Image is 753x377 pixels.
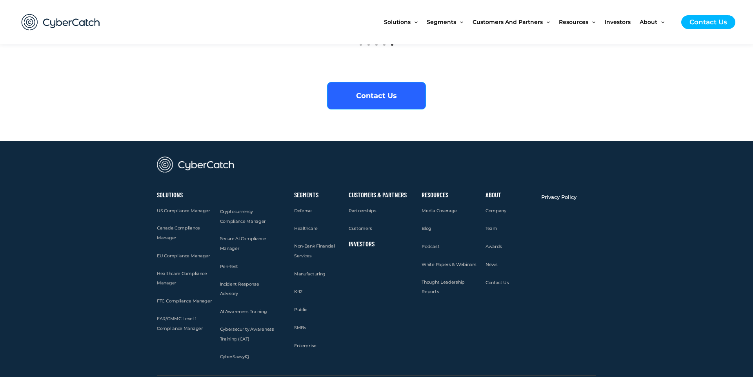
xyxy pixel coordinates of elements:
[422,279,465,295] span: Thought Leadership Reports
[294,287,302,297] a: K-12
[349,192,414,198] h2: Customers & Partners
[157,316,203,331] span: FAR/CMMC Level 1 Compliance Manager
[220,279,277,299] a: Incident Response Advisory
[456,5,463,38] span: Menu Toggle
[357,41,365,49] button: 1 of 2
[422,244,439,249] span: Podcast
[220,354,249,359] span: CyberSavvyIQ
[486,262,498,267] span: News
[220,264,238,269] span: Pen-Test
[486,242,502,251] a: Awards
[541,192,577,202] a: Privacy Policy
[294,241,341,261] a: Non-Bank Financial Services
[349,226,372,231] span: Customers
[427,5,456,38] span: Segments
[157,225,200,240] span: Canada Compliance Manager
[681,15,735,29] a: Contact Us
[220,262,238,271] a: Pen-Test
[605,5,640,38] a: Investors
[422,260,476,270] a: White Papers & Webinars
[294,323,306,333] a: SMBs
[294,243,335,259] span: Non-Bank Financial Services
[640,5,657,38] span: About
[422,242,439,251] a: Podcast
[157,206,210,216] a: US Compliance Manager
[294,305,307,315] a: Public
[349,224,372,233] a: Customers
[486,280,509,285] span: Contact Us
[422,277,478,297] a: Thought Leadership Reports
[220,234,277,253] a: Secure AI Compliance Manager
[220,209,266,224] span: Cryptocurrency Compliance Manager
[380,41,388,49] button: 4 of 2
[384,5,411,38] span: Solutions
[157,192,212,198] h2: Solutions
[294,208,312,213] span: Defense
[220,307,267,317] a: AI Awareness Training
[356,92,397,99] span: Contact Us
[486,206,506,216] a: Company
[365,41,373,49] button: 2 of 2
[220,309,267,314] span: AI Awareness Training
[559,5,588,38] span: Resources
[220,236,266,251] span: Secure AI Compliance Manager
[541,194,577,200] span: Privacy Policy
[486,208,506,213] span: Company
[220,281,259,297] span: Incident Response Advisory
[349,206,376,216] a: Partnerships
[486,224,497,233] a: Team
[327,82,426,109] a: Contact Us
[220,326,274,342] span: Cybersecurity Awareness Training (CAT)
[294,206,312,216] a: Defense
[220,207,277,226] a: Cryptocurrency Compliance Manager
[349,208,376,213] span: Partnerships
[294,289,302,294] span: K-12
[486,192,534,198] h2: About
[486,278,509,288] a: Contact Us
[220,352,249,362] a: CyberSavvyIQ
[657,5,664,38] span: Menu Toggle
[473,5,543,38] span: Customers and Partners
[384,5,673,38] nav: Site Navigation: New Main Menu
[157,314,212,333] a: FAR/CMMC Level 1 Compliance Manager
[157,298,212,304] span: FTC Compliance Manager
[157,223,212,243] a: Canada Compliance Manager
[294,307,307,312] span: Public
[157,271,207,286] span: Healthcare Compliance Manager
[14,6,108,38] img: CyberCatch
[220,324,277,344] a: Cybersecurity Awareness Training (CAT)
[294,192,341,198] h2: Segments
[157,269,212,288] a: Healthcare Compliance Manager
[486,226,497,231] span: Team
[422,206,457,216] a: Media Coverage
[388,41,396,49] button: 5 of 2
[294,343,316,348] span: Enterprise
[411,5,418,38] span: Menu Toggle
[294,224,318,233] a: Healthcare
[422,262,476,267] span: White Papers & Webinars
[157,253,210,259] span: EU Compliance Manager
[543,5,550,38] span: Menu Toggle
[422,226,431,231] span: Blog
[349,240,375,248] a: Investors
[294,325,306,330] span: SMBs
[588,5,595,38] span: Menu Toggle
[294,269,326,279] a: Manufacturing
[157,296,212,306] a: FTC Compliance Manager
[294,341,316,351] a: Enterprise
[157,208,210,213] span: US Compliance Manager
[373,41,380,49] button: 3 of 2
[294,226,318,231] span: Healthcare
[486,244,502,249] span: Awards
[486,260,498,270] a: News
[422,224,431,233] a: Blog
[294,271,326,277] span: Manufacturing
[422,208,457,213] span: Media Coverage
[157,251,210,261] a: EU Compliance Manager
[605,5,631,38] span: Investors
[422,192,478,198] h2: Resources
